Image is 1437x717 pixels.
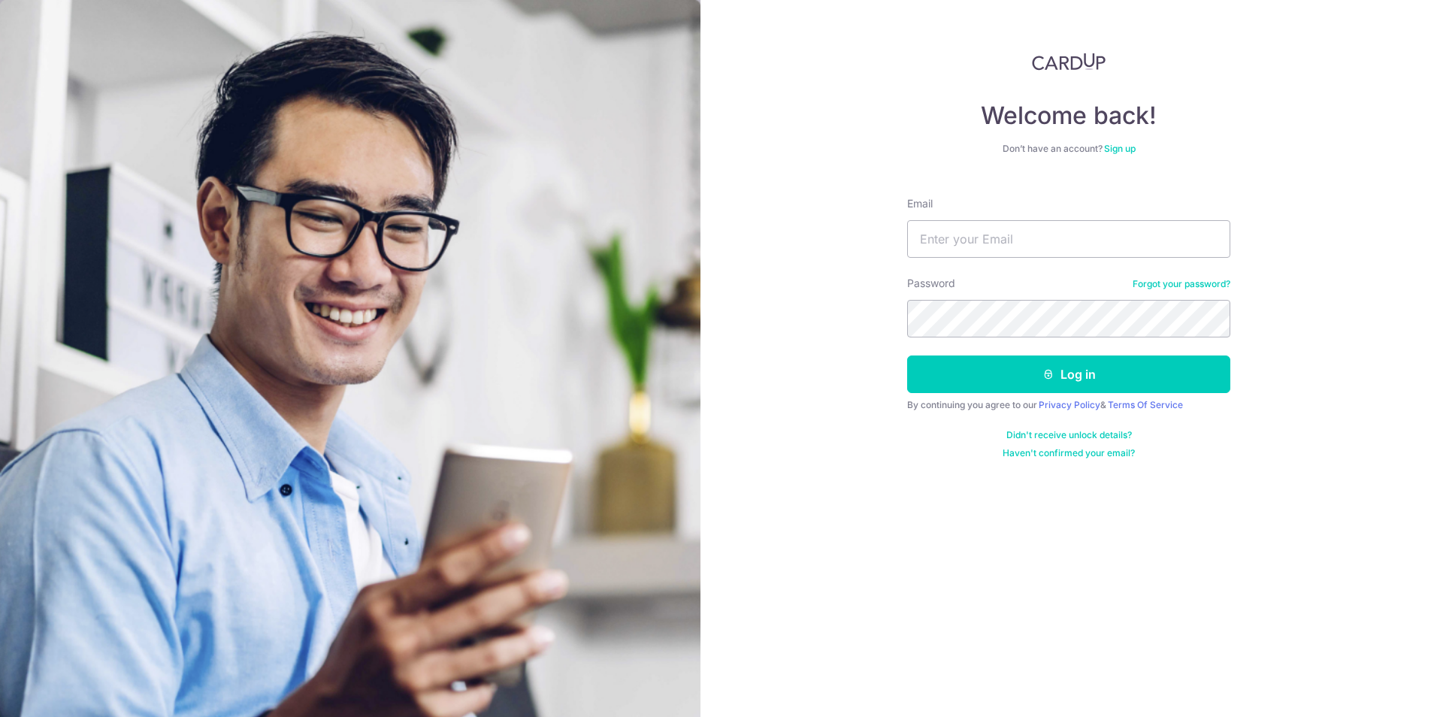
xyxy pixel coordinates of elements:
[907,276,955,291] label: Password
[907,399,1230,411] div: By continuing you agree to our &
[1108,399,1183,410] a: Terms Of Service
[1104,143,1136,154] a: Sign up
[1133,278,1230,290] a: Forgot your password?
[907,101,1230,131] h4: Welcome back!
[1003,447,1135,459] a: Haven't confirmed your email?
[907,143,1230,155] div: Don’t have an account?
[907,196,933,211] label: Email
[1039,399,1100,410] a: Privacy Policy
[1006,429,1132,441] a: Didn't receive unlock details?
[907,355,1230,393] button: Log in
[1032,53,1106,71] img: CardUp Logo
[907,220,1230,258] input: Enter your Email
